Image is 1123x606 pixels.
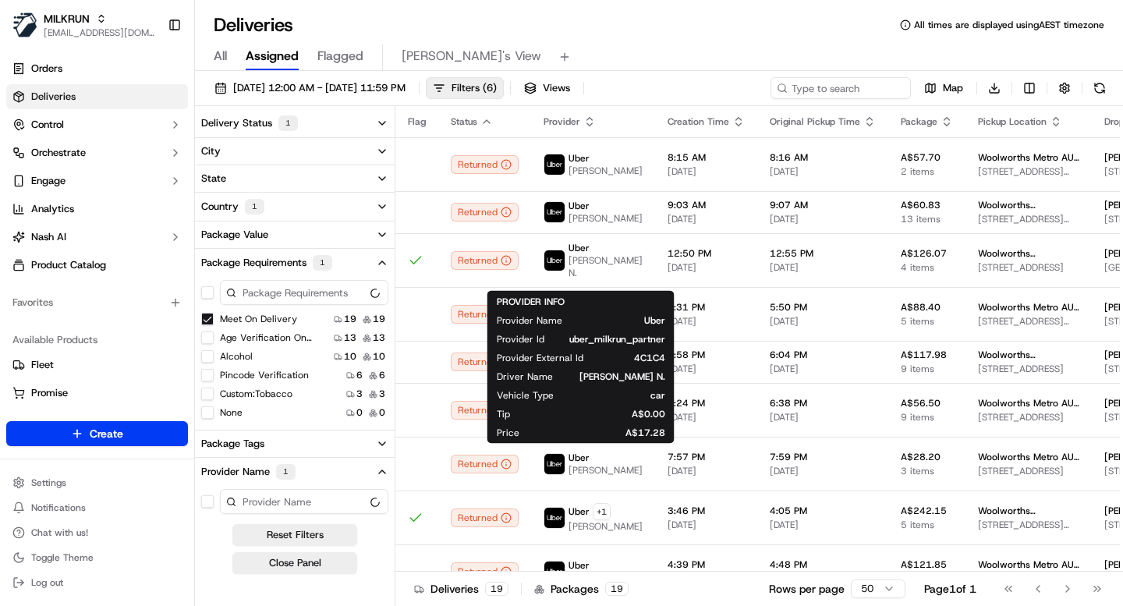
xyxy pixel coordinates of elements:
span: uber_milkrun_partner [569,333,665,346]
div: 1 [276,464,296,480]
img: uber-new-logo.jpeg [544,250,565,271]
span: Uber [569,559,590,572]
span: [PERSON_NAME] [48,284,126,296]
div: City [201,144,221,158]
h1: Deliveries [214,12,293,37]
span: 6 [356,369,363,381]
img: Asif Zaman Khan [16,269,41,294]
button: Returned [451,401,519,420]
span: 5:31 PM [668,301,745,314]
span: 13 [344,331,356,344]
label: Meet On Delivery [220,313,297,325]
div: We're available if you need us! [70,165,214,177]
img: 1736555255976-a54dd68f-1ca7-489b-9aae-adbdc363a1c4 [31,285,44,297]
span: A$88.40 [901,301,953,314]
span: Chat with us! [31,526,88,539]
span: Assigned [246,47,299,66]
button: Delivery Status1 [195,109,395,137]
img: 9188753566659_6852d8bf1fb38e338040_72.png [33,149,61,177]
span: [DATE] [668,519,745,531]
div: Delivery Status [201,115,298,131]
span: Orders [31,62,62,76]
span: [PERSON_NAME] N. [578,370,665,383]
span: Provider Name [497,314,562,327]
span: 10 [344,350,356,363]
span: [STREET_ADDRESS][PERSON_NAME] [978,213,1079,225]
button: Returned [451,455,519,473]
img: uber-new-logo.jpeg [544,454,565,474]
span: All times are displayed using AEST timezone [914,19,1104,31]
img: Nash [16,16,47,47]
button: Returned [451,509,519,527]
div: Start new chat [70,149,256,165]
span: Tip [497,408,510,420]
button: MILKRUN [44,11,90,27]
span: Woolworths Supermarket AU - Mirrabooka [978,505,1079,517]
span: 5 items [901,315,953,328]
span: [PERSON_NAME] [569,464,643,477]
span: [DATE] [770,261,876,274]
span: Settings [31,477,66,489]
div: Deliveries [414,581,508,597]
span: Promise [31,386,68,400]
label: Alcohol [220,350,253,363]
span: 4:48 PM [770,558,876,571]
span: Uber [569,152,590,165]
input: Got a question? Start typing here... [41,101,281,117]
span: Uber [569,452,590,464]
span: Fleet [31,358,54,372]
button: City [195,138,395,165]
span: 13 items [901,213,953,225]
button: State [195,165,395,192]
span: 13 [373,331,385,344]
button: Chat with us! [6,522,188,544]
button: Fleet [6,353,188,377]
button: Package Tags [195,431,395,457]
input: Provider Name [220,489,388,514]
span: 6:38 PM [770,397,876,409]
span: Status [451,115,477,128]
span: [DATE] [668,363,745,375]
span: [DATE] [668,165,745,178]
span: ( 6 ) [483,81,497,95]
span: [PERSON_NAME] [569,165,643,177]
span: Notifications [31,501,86,514]
span: [PERSON_NAME] [48,242,126,254]
label: None [220,406,243,419]
div: 1 [313,255,332,271]
button: Promise [6,381,188,406]
span: 5:50 PM [770,301,876,314]
span: Pylon [155,387,189,399]
span: 10 [373,350,385,363]
span: Flagged [317,47,363,66]
button: Returned [451,562,519,581]
span: Map [943,81,963,95]
label: Pincode Verification [220,369,309,381]
span: [PERSON_NAME]'s View [402,47,541,66]
span: [DATE] [668,261,745,274]
span: Knowledge Base [31,349,119,364]
span: Deliveries [31,90,76,104]
span: [STREET_ADDRESS][PERSON_NAME] [978,519,1079,531]
span: Log out [31,576,63,589]
button: Provider Name1 [195,458,395,486]
button: [EMAIL_ADDRESS][DOMAIN_NAME] [44,27,155,39]
span: [DATE] [668,411,745,423]
span: A$60.83 [901,199,953,211]
span: 3 items [901,465,953,477]
span: [DATE] [668,315,745,328]
span: 4C1C4 [608,352,665,364]
img: 1736555255976-a54dd68f-1ca7-489b-9aae-adbdc363a1c4 [31,243,44,255]
button: Views [517,77,577,99]
span: [PERSON_NAME] [569,212,643,225]
span: Woolworths Metro AU - Hawker [978,558,1079,571]
span: A$56.50 [901,397,953,409]
span: 3:46 PM [668,505,745,517]
button: Close Panel [232,552,357,574]
a: Product Catalog [6,253,188,278]
span: 6:24 PM [668,397,745,409]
